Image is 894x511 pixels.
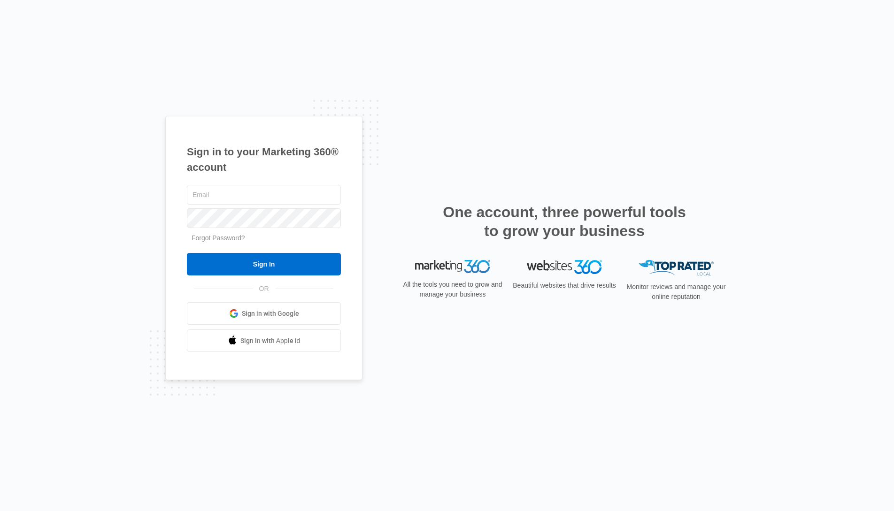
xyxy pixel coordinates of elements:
span: OR [253,284,276,294]
input: Email [187,185,341,205]
h1: Sign in to your Marketing 360® account [187,144,341,175]
a: Forgot Password? [192,234,245,242]
span: Sign in with Apple Id [240,336,301,346]
p: Beautiful websites that drive results [512,281,617,290]
img: Marketing 360 [415,260,490,273]
p: All the tools you need to grow and manage your business [400,280,505,299]
p: Monitor reviews and manage your online reputation [624,282,729,302]
img: Websites 360 [527,260,602,274]
img: Top Rated Local [639,260,714,275]
a: Sign in with Google [187,302,341,325]
input: Sign In [187,253,341,275]
a: Sign in with Apple Id [187,329,341,352]
h2: One account, three powerful tools to grow your business [440,203,689,240]
span: Sign in with Google [242,309,299,319]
